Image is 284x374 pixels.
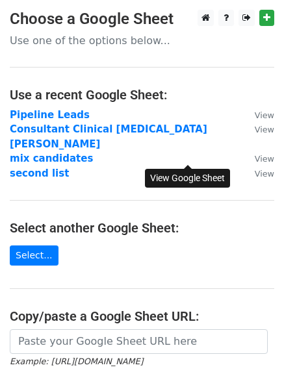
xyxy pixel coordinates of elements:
small: View [255,110,274,120]
h4: Select another Google Sheet: [10,220,274,236]
a: mix candidates [10,153,93,164]
input: Paste your Google Sheet URL here [10,329,268,354]
small: View [255,169,274,179]
small: View [255,154,274,164]
a: View [242,168,274,179]
h3: Choose a Google Sheet [10,10,274,29]
a: Select... [10,245,58,266]
a: Pipeline Leads [10,109,90,121]
h4: Copy/paste a Google Sheet URL: [10,308,274,324]
small: View [255,125,274,134]
div: View Google Sheet [145,169,230,188]
a: Consultant Clinical [MEDICAL_DATA] [PERSON_NAME] [10,123,207,150]
p: Use one of the options below... [10,34,274,47]
a: View [242,109,274,121]
a: View [242,153,274,164]
iframe: Chat Widget [219,312,284,374]
a: View [242,123,274,135]
h4: Use a recent Google Sheet: [10,87,274,103]
a: second list [10,168,69,179]
small: Example: [URL][DOMAIN_NAME] [10,356,143,366]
